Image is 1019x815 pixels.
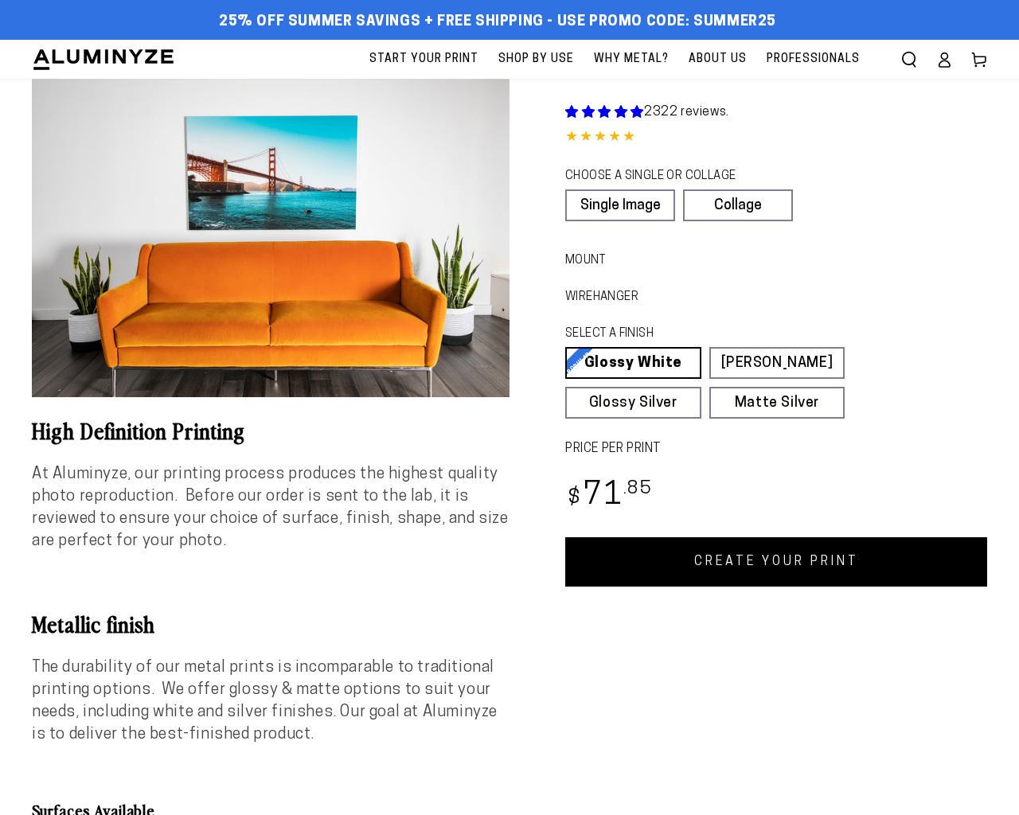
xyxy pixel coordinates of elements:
[32,415,245,445] b: High Definition Printing
[32,79,509,397] media-gallery: Gallery Viewer
[219,14,776,31] span: 25% off Summer Savings + Free Shipping - Use Promo Code: SUMMER25
[681,40,755,79] a: About Us
[565,289,610,306] legend: WireHanger
[594,49,669,69] span: Why Metal?
[709,347,845,379] a: [PERSON_NAME]
[32,660,498,743] span: The durability of our metal prints is incomparable to traditional printing options. We offer glos...
[498,49,574,69] span: Shop By Use
[565,387,701,419] a: Glossy Silver
[892,42,927,77] summary: Search our site
[689,49,747,69] span: About Us
[683,189,793,221] a: Collage
[565,537,987,587] a: CREATE YOUR PRINT
[565,252,590,270] legend: Mount
[709,387,845,419] a: Matte Silver
[568,488,581,509] span: $
[32,466,509,549] span: At Aluminyze, our printing process produces the highest quality photo reproduction. Before our or...
[565,481,652,512] bdi: 71
[369,49,478,69] span: Start Your Print
[586,40,677,79] a: Why Metal?
[565,440,987,458] label: PRICE PER PRINT
[767,49,860,69] span: Professionals
[623,480,652,498] sup: .85
[565,347,701,379] a: Glossy White
[32,608,155,638] b: Metallic finish
[490,40,582,79] a: Shop By Use
[759,40,868,79] a: Professionals
[565,326,812,343] legend: SELECT A FINISH
[565,189,675,221] a: Single Image
[32,48,175,72] img: Aluminyze
[565,127,987,150] div: 4.85 out of 5.0 stars
[361,40,486,79] a: Start Your Print
[565,168,778,185] legend: CHOOSE A SINGLE OR COLLAGE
